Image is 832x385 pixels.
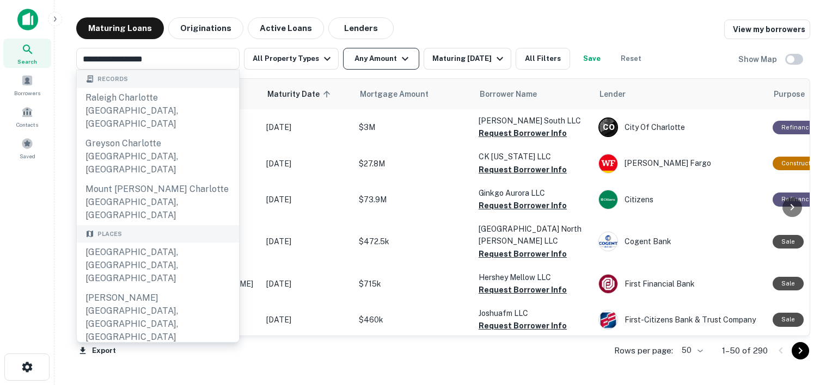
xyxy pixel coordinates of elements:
p: [PERSON_NAME] South LLC [479,115,588,127]
div: mount [PERSON_NAME] charlotte [GEOGRAPHIC_DATA], [GEOGRAPHIC_DATA] [77,179,239,225]
p: [DATE] [266,278,348,290]
p: [DATE] [266,158,348,170]
a: Saved [3,133,51,163]
p: $27.8M [359,158,468,170]
span: Purpose [774,88,805,101]
p: Joshuafm LLC [479,307,588,319]
p: [DATE] [266,235,348,247]
p: $73.9M [359,194,468,206]
span: Contacts [16,120,38,129]
div: First Financial Bank [598,274,762,294]
div: Maturing [DATE] [432,52,506,65]
button: Any Amount [343,48,419,70]
div: raleigh charlotte [GEOGRAPHIC_DATA], [GEOGRAPHIC_DATA] [77,88,239,134]
img: picture [599,232,617,251]
span: Maturity Date [267,88,334,101]
img: picture [599,190,617,209]
th: Borrower Name [473,79,593,109]
p: [DATE] [266,194,348,206]
button: Save your search to get updates of matches that match your search criteria. [574,48,609,70]
button: Active Loans [248,17,324,39]
span: Lender [599,88,626,101]
div: City Of Charlotte [598,117,762,137]
p: $460k [359,314,468,326]
button: Maturing Loans [76,17,164,39]
a: Contacts [3,102,51,131]
button: Request Borrower Info [479,199,567,212]
span: Borrowers [14,89,40,97]
p: [GEOGRAPHIC_DATA] North [PERSON_NAME] LLC [479,223,588,247]
div: [GEOGRAPHIC_DATA], [GEOGRAPHIC_DATA], [GEOGRAPHIC_DATA] [77,243,239,288]
div: This loan purpose was for refinancing [773,121,822,134]
p: $3M [359,121,468,133]
p: [DATE] [266,314,348,326]
div: greyson charlotte [GEOGRAPHIC_DATA], [GEOGRAPHIC_DATA] [77,134,239,179]
img: picture [599,275,617,293]
div: 50 [677,343,705,358]
img: picture [599,311,617,329]
span: Mortgage Amount [360,88,443,101]
div: [PERSON_NAME] Fargo [598,154,762,173]
th: Maturity Date [261,79,353,109]
button: Export [76,343,119,359]
p: [DATE] [266,121,348,133]
button: Maturing [DATE] [424,48,511,70]
p: $715k [359,278,468,290]
span: Places [97,229,122,239]
button: Request Borrower Info [479,247,567,260]
div: Sale [773,313,804,326]
div: First-citizens Bank & Trust Company [598,310,762,330]
img: capitalize-icon.png [17,9,38,30]
p: CK [US_STATE] LLC [479,151,588,163]
button: Go to next page [792,342,809,359]
div: Citizens [598,190,762,209]
th: Mortgage Amount [353,79,473,109]
div: Sale [773,235,804,249]
span: Search [17,57,37,66]
p: Rows per page: [614,344,673,357]
div: Cogent Bank [598,232,762,251]
button: Request Borrower Info [479,127,567,140]
button: Originations [168,17,243,39]
span: Saved [20,152,35,160]
div: Sale [773,277,804,290]
span: Borrower Name [480,88,537,101]
div: [PERSON_NAME][GEOGRAPHIC_DATA], [GEOGRAPHIC_DATA], [GEOGRAPHIC_DATA] [77,288,239,347]
div: This loan purpose was for refinancing [773,192,822,206]
div: This loan purpose was for construction [773,157,829,170]
button: Lenders [328,17,394,39]
p: $472.5k [359,235,468,247]
iframe: Chat Widget [778,298,832,350]
button: Request Borrower Info [479,283,567,296]
a: View my borrowers [724,20,810,39]
button: Request Borrower Info [479,163,567,176]
a: Search [3,39,51,68]
p: Ginkgo Aurora LLC [479,187,588,199]
button: Reset [614,48,649,70]
img: picture [599,154,617,173]
p: C O [603,122,614,133]
button: All Property Types [244,48,339,70]
p: Hershey Mellow LLC [479,271,588,283]
p: 1–50 of 290 [722,344,768,357]
span: Records [97,74,128,84]
button: All Filters [516,48,570,70]
th: Lender [593,79,767,109]
h6: Show Map [738,53,779,65]
button: Request Borrower Info [479,319,567,332]
a: Borrowers [3,70,51,100]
